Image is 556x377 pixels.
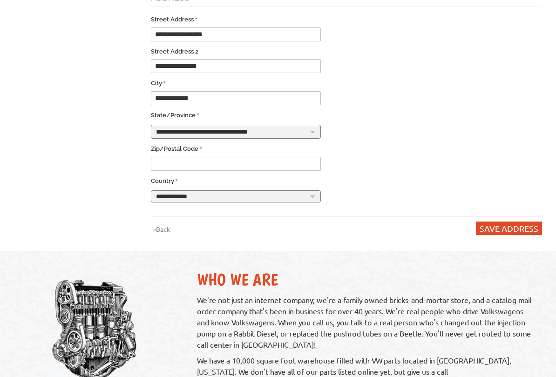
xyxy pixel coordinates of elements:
label: Country [151,176,178,186]
label: State/Province [151,111,199,120]
small: « [153,226,156,233]
label: Street Address 2 [151,47,198,56]
label: City [151,79,166,88]
button: Save Address [476,222,542,235]
h2: Who We Are [197,269,535,289]
label: Zip/Postal Code [151,144,202,154]
span: Save Address [480,223,538,233]
label: Street Address [151,15,197,24]
p: We're not just an internet company; we're a family owned bricks-and-mortar store, and a catalog m... [197,294,535,350]
a: «Back [151,222,172,236]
